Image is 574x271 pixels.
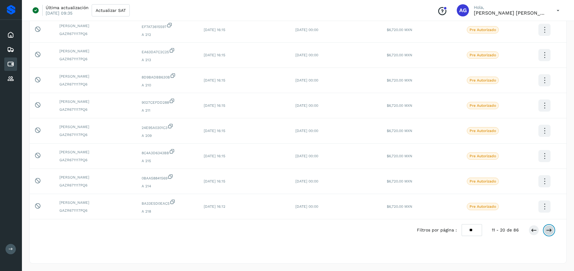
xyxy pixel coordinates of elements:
[92,4,130,16] button: Actualizar SAT
[204,53,225,57] span: [DATE] 16:15
[142,57,194,63] span: A 213
[295,129,318,133] span: [DATE] 00:00
[59,82,132,87] span: GAZR671117PQ6
[142,199,194,206] span: BA33E5D0EAC5
[59,99,132,104] span: [PERSON_NAME]
[59,132,132,137] span: GAZR671117PQ6
[59,200,132,205] span: [PERSON_NAME]
[142,108,194,113] span: A 211
[59,107,132,112] span: GAZR671117PQ6
[96,8,126,12] span: Actualizar SAT
[142,183,194,189] span: A 214
[59,23,132,29] span: [PERSON_NAME]
[59,182,132,188] span: GAZR671117PQ6
[46,10,72,16] p: [DATE] 09:35
[59,74,132,79] span: [PERSON_NAME]
[142,148,194,156] span: 8C4A3D6343BB
[492,227,519,233] span: 11 - 20 de 86
[142,209,194,214] span: A 218
[387,179,412,183] span: $6,720.00 MXN
[142,73,194,80] span: 8D9BADBB630B
[59,149,132,155] span: [PERSON_NAME]
[142,22,194,30] span: EF7A73615597
[46,5,89,10] p: Última actualización
[142,98,194,105] span: 9027CEFDD288
[4,57,17,71] div: Cuentas por pagar
[470,103,496,108] p: Pre Autorizado
[204,78,225,82] span: [DATE] 16:15
[295,179,318,183] span: [DATE] 00:00
[4,72,17,85] div: Proveedores
[59,175,132,180] span: [PERSON_NAME]
[204,179,225,183] span: [DATE] 16:15
[204,154,225,158] span: [DATE] 16:15
[295,28,318,32] span: [DATE] 00:00
[387,204,412,209] span: $6,720.00 MXN
[59,124,132,130] span: [PERSON_NAME]
[387,28,412,32] span: $6,720.00 MXN
[470,53,496,57] p: Pre Autorizado
[59,31,132,36] span: GAZR671117PQ6
[142,82,194,88] span: A 210
[387,103,412,108] span: $6,720.00 MXN
[204,103,225,108] span: [DATE] 16:15
[295,154,318,158] span: [DATE] 00:00
[470,204,496,209] p: Pre Autorizado
[142,32,194,37] span: A 212
[204,204,225,209] span: [DATE] 16:12
[387,154,412,158] span: $6,720.00 MXN
[474,5,547,10] p: Hola,
[295,53,318,57] span: [DATE] 00:00
[295,204,318,209] span: [DATE] 00:00
[4,43,17,56] div: Embarques
[142,133,194,138] span: A 209
[142,123,194,130] span: 24E95A0301C3
[387,53,412,57] span: $6,720.00 MXN
[295,78,318,82] span: [DATE] 00:00
[470,129,496,133] p: Pre Autorizado
[387,78,412,82] span: $6,720.00 MXN
[470,154,496,158] p: Pre Autorizado
[142,158,194,164] span: A 215
[295,103,318,108] span: [DATE] 00:00
[474,10,547,16] p: Abigail Gonzalez Leon
[387,129,412,133] span: $6,720.00 MXN
[59,48,132,54] span: [PERSON_NAME]
[417,227,457,233] span: Filtros por página :
[470,78,496,82] p: Pre Autorizado
[59,56,132,62] span: GAZR671117PQ6
[59,157,132,163] span: GAZR671117PQ6
[142,47,194,55] span: EA63DA7C2C25
[59,208,132,213] span: GAZR671117PQ6
[204,28,225,32] span: [DATE] 16:15
[4,28,17,42] div: Inicio
[470,28,496,32] p: Pre Autorizado
[204,129,225,133] span: [DATE] 16:15
[470,179,496,183] p: Pre Autorizado
[142,174,194,181] span: 0BAA58841569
